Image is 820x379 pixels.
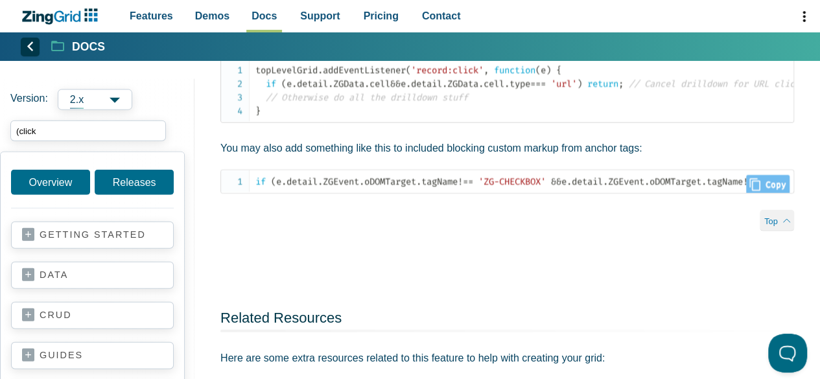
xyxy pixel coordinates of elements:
[292,78,297,89] span: .
[220,349,799,367] p: Here are some extra resources related to this feature to help with creating your grid:
[587,78,618,89] span: return
[271,176,276,187] span: (
[768,334,807,373] iframe: Help Scout Beacon - Open
[11,170,90,195] a: Overview
[390,78,401,89] span: &&
[323,65,406,76] span: addEventListener
[72,41,105,53] strong: Docs
[130,7,173,25] span: Features
[484,65,489,76] span: ,
[551,78,577,89] span: 'url'
[530,78,546,89] span: ===
[255,63,793,118] code: topLevelGrid e detail ZGData cell e detail ZGData cell type
[195,7,229,25] span: Demos
[504,78,510,89] span: .
[411,65,484,76] span: 'record:click'
[406,78,411,89] span: .
[416,176,421,187] span: .
[701,176,707,187] span: .
[359,176,364,187] span: .
[494,65,535,76] span: function
[644,176,650,187] span: .
[577,78,582,89] span: )
[10,89,184,110] label: Versions
[567,176,572,187] span: .
[51,39,105,54] a: Docs
[422,7,461,25] span: Contact
[364,7,399,25] span: Pricing
[318,65,323,76] span: .
[458,176,473,187] span: !==
[266,92,468,103] span: // Otherwise do all the drilldown stuff
[281,78,287,89] span: (
[442,78,447,89] span: .
[255,176,266,187] span: if
[255,106,261,117] span: }
[22,229,163,242] a: getting started
[22,269,163,282] a: data
[220,310,342,326] a: Related Resources
[318,176,323,187] span: .
[266,78,276,89] span: if
[95,170,174,195] a: Releases
[252,7,277,25] span: Docs
[10,121,166,141] input: search input
[603,176,608,187] span: .
[618,78,624,89] span: ;
[300,7,340,25] span: Support
[281,176,287,187] span: .
[556,65,561,76] span: {
[364,78,369,89] span: .
[406,65,411,76] span: (
[629,78,805,89] span: // Cancel drilldown for URL clicks
[546,65,551,76] span: )
[551,176,561,187] span: &&
[535,65,541,76] span: (
[541,65,546,76] span: e
[743,176,758,187] span: !==
[328,78,333,89] span: .
[478,176,546,187] span: 'ZG-CHECKBOX'
[220,139,794,157] p: You may also add something like this to included blocking custom markup from anchor tags:
[255,175,793,189] code: e detail ZGEvent oDOMTarget tagName e detail ZGEvent oDOMTarget tagName
[22,309,163,322] a: crud
[22,349,163,362] a: guides
[478,78,484,89] span: .
[21,8,104,25] a: ZingChart Logo. Click to return to the homepage
[10,89,48,110] span: Version:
